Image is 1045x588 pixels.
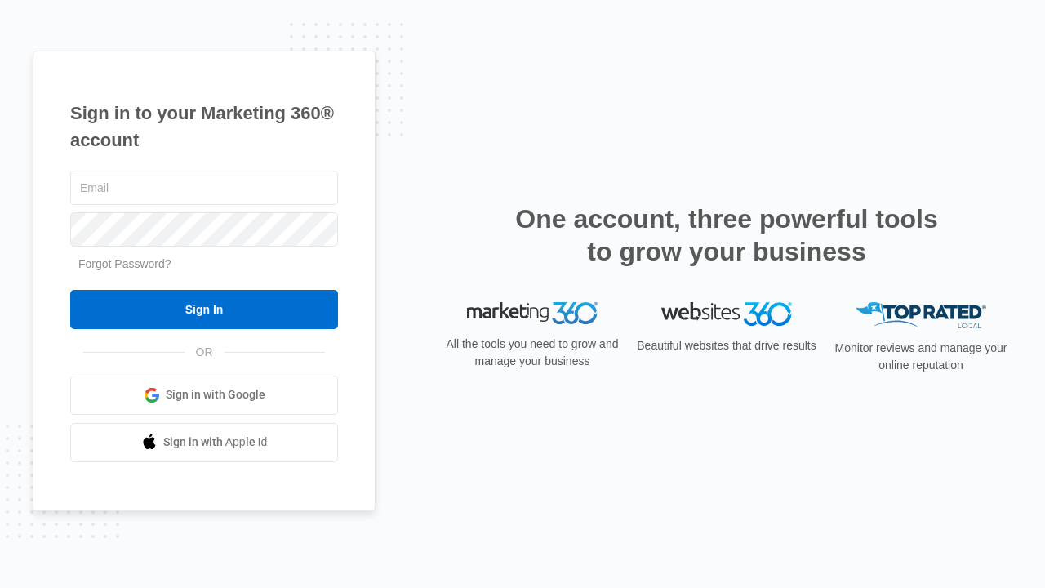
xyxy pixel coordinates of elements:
[70,423,338,462] a: Sign in with Apple Id
[441,336,624,370] p: All the tools you need to grow and manage your business
[635,337,818,354] p: Beautiful websites that drive results
[70,171,338,205] input: Email
[856,302,986,329] img: Top Rated Local
[166,386,265,403] span: Sign in with Google
[70,100,338,154] h1: Sign in to your Marketing 360® account
[467,302,598,325] img: Marketing 360
[70,290,338,329] input: Sign In
[163,434,268,451] span: Sign in with Apple Id
[185,344,225,361] span: OR
[510,203,943,268] h2: One account, three powerful tools to grow your business
[829,340,1012,374] p: Monitor reviews and manage your online reputation
[78,257,171,270] a: Forgot Password?
[70,376,338,415] a: Sign in with Google
[661,302,792,326] img: Websites 360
